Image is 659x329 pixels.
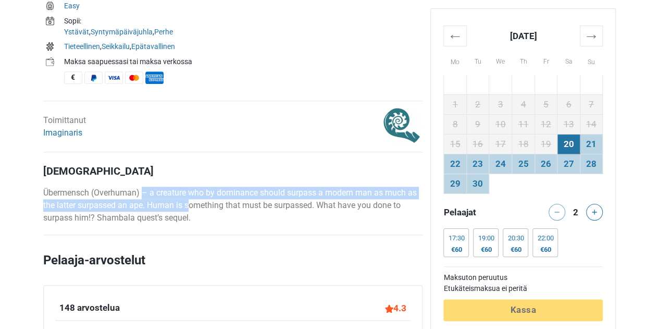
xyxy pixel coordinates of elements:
[64,15,422,40] td: , ,
[43,187,422,224] p: Übermensch (Overhuman) – a creature who by dominance should surpass a modern man as much as the l...
[64,40,422,55] td: , ,
[466,174,489,193] td: 30
[444,134,467,154] td: 15
[580,154,603,174] td: 28
[466,26,580,46] th: [DATE]
[125,71,143,84] span: MasterCard
[507,246,524,254] div: €60
[145,71,164,84] span: American Express
[466,114,489,134] td: 9
[64,56,422,67] div: Maksa saapuessasi tai maksa verkossa
[507,234,524,242] div: 20:30
[580,114,603,134] td: 14
[448,234,464,242] div: 17:30
[478,234,494,242] div: 19:00
[557,46,580,75] th: Sa
[448,246,464,254] div: €60
[557,154,580,174] td: 27
[43,251,422,285] h2: Pelaaja-arvostelut
[105,71,123,84] span: Visa
[512,154,535,174] td: 25
[43,128,82,138] a: Imaginaris
[512,134,535,154] td: 18
[444,174,467,193] td: 29
[64,28,89,36] a: Ystävät
[580,134,603,154] td: 21
[59,301,120,315] div: 148 arvostelua
[557,114,580,134] td: 13
[439,204,523,221] div: Pelaajat
[131,42,175,51] a: Epätavallinen
[443,283,603,294] td: Etukäteismaksua ei peritä
[557,134,580,154] td: 20
[537,234,553,242] div: 22:00
[444,154,467,174] td: 22
[580,94,603,114] td: 7
[102,42,130,51] a: Seikkailu
[534,114,557,134] td: 12
[534,134,557,154] td: 19
[43,114,86,139] div: Toimittanut
[64,2,80,10] a: Easy
[537,246,553,254] div: €60
[489,46,512,75] th: We
[489,154,512,174] td: 24
[580,46,603,75] th: Su
[466,46,489,75] th: Tu
[512,94,535,114] td: 4
[489,134,512,154] td: 17
[478,246,494,254] div: €60
[444,26,467,46] th: ←
[466,154,489,174] td: 23
[382,106,422,147] img: 3cec07e9ba5f5bb2l.png
[91,28,153,36] a: Syntymäpäiväjuhla
[64,71,82,84] span: Käteinen
[466,134,489,154] td: 16
[64,16,422,27] div: Sopii:
[443,272,603,283] td: Maksuton peruutus
[534,154,557,174] td: 26
[43,165,422,177] h4: [DEMOGRAPHIC_DATA]
[84,71,103,84] span: PayPal
[557,94,580,114] td: 6
[64,42,100,51] a: Tieteellinen
[512,114,535,134] td: 11
[569,204,582,218] div: 2
[444,46,467,75] th: Mo
[580,26,603,46] th: →
[489,94,512,114] td: 3
[534,46,557,75] th: Fr
[489,114,512,134] td: 10
[444,114,467,134] td: 8
[444,94,467,114] td: 1
[534,94,557,114] td: 5
[385,301,406,315] div: 4.3
[154,28,173,36] a: Perhe
[512,46,535,75] th: Th
[466,94,489,114] td: 2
